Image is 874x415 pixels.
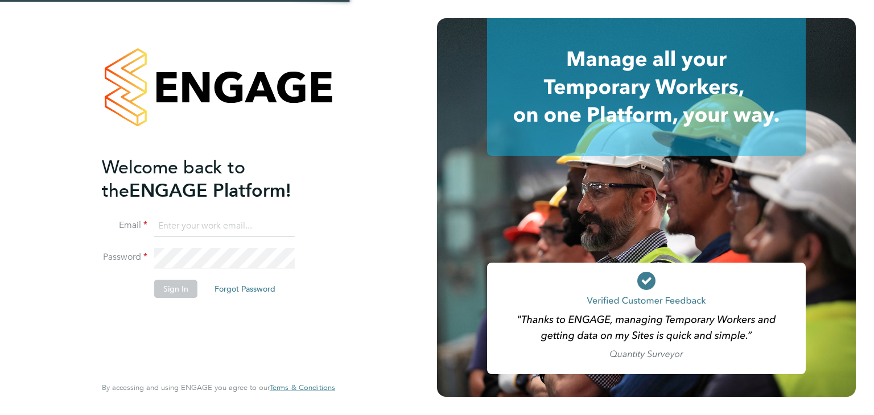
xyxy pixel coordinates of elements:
label: Email [102,219,147,231]
label: Password [102,251,147,263]
button: Forgot Password [205,280,285,298]
input: Enter your work email... [154,216,295,236]
span: Welcome back to the [102,156,245,202]
h2: ENGAGE Platform! [102,156,324,202]
a: Terms & Conditions [270,383,335,392]
button: Sign In [154,280,197,298]
span: By accessing and using ENGAGE you agree to our [102,383,335,392]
